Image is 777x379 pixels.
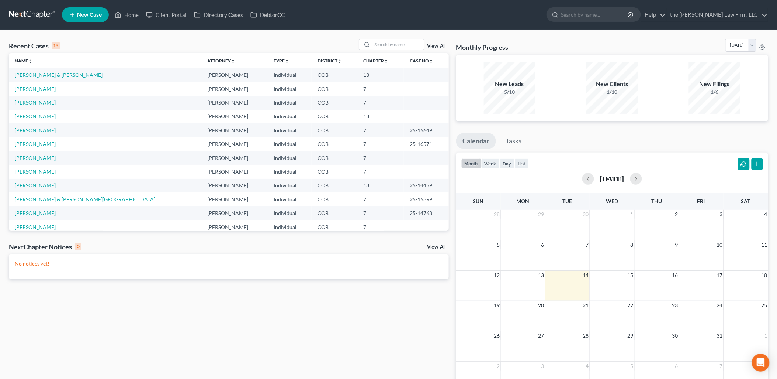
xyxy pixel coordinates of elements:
i: unfold_more [231,59,235,64]
td: 25-15399 [404,192,448,206]
div: NextChapter Notices [9,242,81,251]
a: [PERSON_NAME] [15,182,56,188]
i: unfold_more [285,59,289,64]
span: 20 [538,301,545,310]
td: COB [312,165,357,178]
td: Individual [268,137,312,151]
span: 1 [764,331,768,340]
td: Individual [268,192,312,206]
span: 18 [761,271,768,280]
td: Individual [268,179,312,192]
a: [PERSON_NAME] [15,155,56,161]
input: Search by name... [372,39,424,50]
a: the [PERSON_NAME] Law Firm, LLC [667,8,768,21]
a: [PERSON_NAME] [15,127,56,133]
td: 7 [357,123,404,137]
div: New Leads [484,80,535,88]
td: 13 [357,179,404,192]
td: [PERSON_NAME] [201,220,268,234]
a: [PERSON_NAME] & [PERSON_NAME][GEOGRAPHIC_DATA] [15,196,155,202]
a: Directory Cases [190,8,247,21]
td: 25-16571 [404,137,448,151]
td: Individual [268,165,312,178]
span: 8 [630,240,634,249]
span: 24 [716,301,724,310]
a: Tasks [499,133,528,149]
span: 16 [672,271,679,280]
span: 22 [627,301,634,310]
p: No notices yet! [15,260,443,267]
span: 5 [496,240,500,249]
a: [PERSON_NAME] [15,224,56,230]
span: 7 [719,362,724,371]
span: 29 [538,210,545,219]
div: 15 [52,42,60,49]
button: list [515,158,529,168]
span: New Case [77,12,102,18]
a: Home [111,8,142,21]
span: 21 [582,301,590,310]
div: 5/10 [484,88,535,96]
span: 14 [582,271,590,280]
a: Calendar [456,133,496,149]
td: 7 [357,96,404,109]
td: 7 [357,137,404,151]
td: COB [312,96,357,109]
span: 27 [538,331,545,340]
td: COB [312,220,357,234]
div: Open Intercom Messenger [752,354,770,372]
td: [PERSON_NAME] [201,151,268,165]
a: Nameunfold_more [15,58,32,64]
div: 0 [75,243,81,250]
a: [PERSON_NAME] [15,168,56,175]
td: COB [312,137,357,151]
a: DebtorCC [247,8,288,21]
a: [PERSON_NAME] [15,86,56,92]
td: COB [312,192,357,206]
span: 25 [761,301,768,310]
td: Individual [268,96,312,109]
td: 25-14459 [404,179,448,192]
input: Search by name... [561,8,629,21]
td: 7 [357,206,404,220]
span: 11 [761,240,768,249]
a: Help [641,8,666,21]
span: 7 [585,240,590,249]
td: [PERSON_NAME] [201,68,268,82]
a: [PERSON_NAME] & [PERSON_NAME] [15,72,103,78]
h2: [DATE] [600,175,624,182]
div: New Filings [689,80,740,88]
span: 12 [493,271,500,280]
span: Thu [651,198,662,204]
span: 30 [672,331,679,340]
span: 17 [716,271,724,280]
td: [PERSON_NAME] [201,137,268,151]
span: 29 [627,331,634,340]
span: 4 [764,210,768,219]
span: Fri [697,198,705,204]
span: 6 [674,362,679,371]
div: 1/6 [689,88,740,96]
button: day [500,158,515,168]
span: 2 [496,362,500,371]
td: COB [312,123,357,137]
span: 2 [674,210,679,219]
div: 1/10 [586,88,638,96]
td: Individual [268,110,312,123]
a: Case Nounfold_more [410,58,433,64]
td: [PERSON_NAME] [201,206,268,220]
i: unfold_more [337,59,342,64]
td: 25-14768 [404,206,448,220]
a: View All [427,245,446,250]
a: [PERSON_NAME] [15,210,56,216]
td: COB [312,151,357,165]
button: month [461,158,481,168]
td: Individual [268,206,312,220]
td: 7 [357,151,404,165]
h3: Monthly Progress [456,43,509,52]
td: COB [312,179,357,192]
td: 25-15649 [404,123,448,137]
button: week [481,158,500,168]
td: [PERSON_NAME] [201,82,268,96]
a: Chapterunfold_more [363,58,388,64]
